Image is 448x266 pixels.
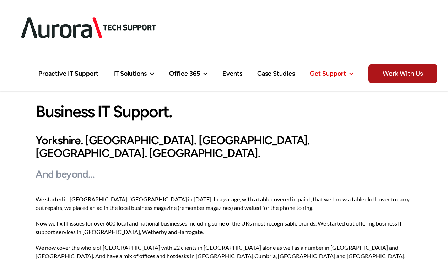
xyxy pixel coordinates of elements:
p: Now we fix IT issues for over 600 local and national businesses including some of the UKs most re... [36,219,412,236]
img: Aurora Tech Support Logo [11,6,167,50]
span: Work With Us [368,64,437,83]
a: IT support services in [GEOGRAPHIC_DATA] [36,220,402,235]
span: IT Solutions [113,70,147,77]
a: Harrogate [177,228,203,235]
p: We now cover the whole of [GEOGRAPHIC_DATA] with 22 clients in [GEOGRAPHIC_DATA] alone as well as... [36,243,412,260]
nav: Main Menu [38,56,437,91]
h3: And beyond… [36,168,412,180]
a: Work With Us [368,56,437,91]
span: Office 365 [169,70,200,77]
a: Office 365 [169,56,207,91]
a: Proactive IT Support [38,56,98,91]
h2: Yorkshire. [GEOGRAPHIC_DATA]. [GEOGRAPHIC_DATA]. [GEOGRAPHIC_DATA]. [GEOGRAPHIC_DATA]. [36,134,412,160]
h1: Business IT Support. [36,103,412,121]
span: Proactive IT Support [38,70,98,77]
p: We started in [GEOGRAPHIC_DATA], [GEOGRAPHIC_DATA] in [DATE]. In a garage, with a table covered i... [36,195,412,212]
a: Case Studies [257,56,295,91]
span: Case Studies [257,70,295,77]
span: Events [222,70,242,77]
a: Cumbria [254,253,276,259]
span: Get Support [310,70,346,77]
a: Events [222,56,242,91]
a: IT Solutions [113,56,154,91]
a: Get Support [310,56,353,91]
